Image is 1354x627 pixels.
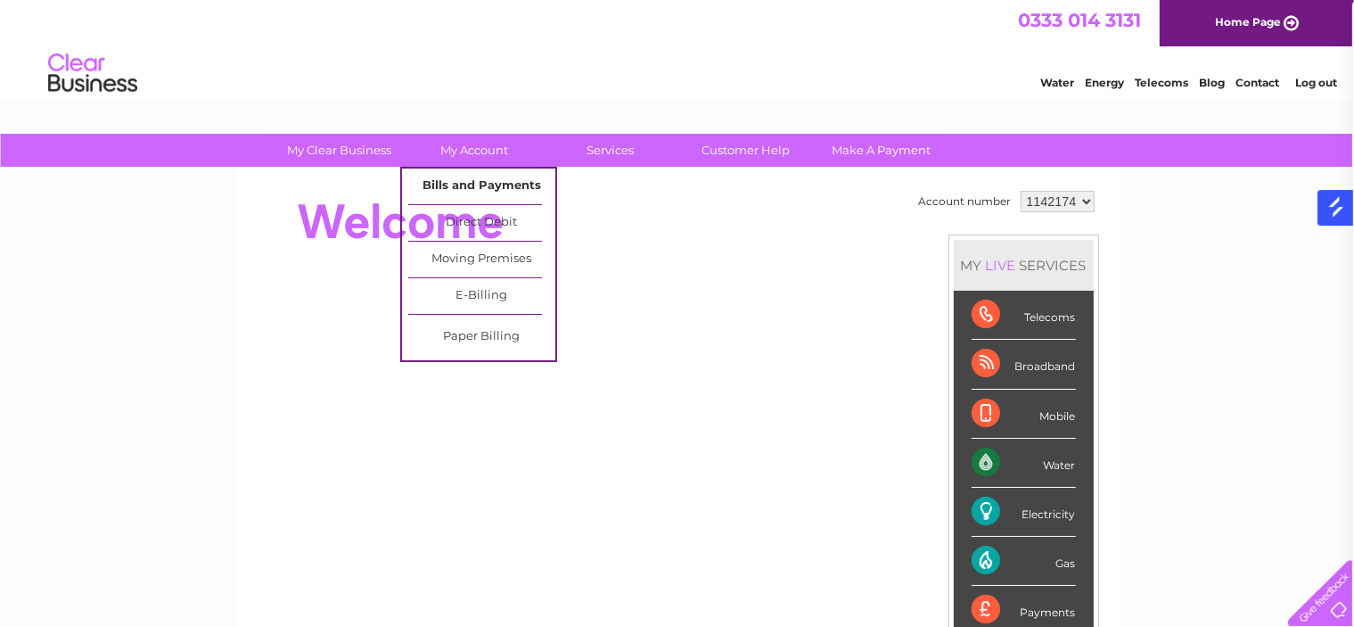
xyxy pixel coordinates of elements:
[47,46,138,101] img: logo.png
[408,278,555,314] a: E-Billing
[972,340,1076,389] div: Broadband
[972,291,1076,340] div: Telecoms
[408,319,555,355] a: Paper Billing
[1199,76,1225,89] a: Blog
[972,488,1076,537] div: Electricity
[808,134,955,167] a: Make A Payment
[1085,76,1124,89] a: Energy
[1295,76,1337,89] a: Log out
[401,134,548,167] a: My Account
[408,242,555,277] a: Moving Premises
[408,205,555,241] a: Direct Debit
[257,10,1099,87] div: Clear Business is a trading name of Verastar Limited (registered in [GEOGRAPHIC_DATA] No. 3667643...
[266,134,413,167] a: My Clear Business
[408,169,555,204] a: Bills and Payments
[672,134,819,167] a: Customer Help
[972,439,1076,488] div: Water
[1135,76,1188,89] a: Telecoms
[972,537,1076,586] div: Gas
[537,134,684,167] a: Services
[982,257,1020,274] div: LIVE
[1235,76,1279,89] a: Contact
[954,240,1094,291] div: MY SERVICES
[1040,76,1074,89] a: Water
[1325,196,1347,218] img: salesgear logo
[915,186,1016,217] td: Account number
[972,390,1076,439] div: Mobile
[1018,9,1141,31] a: 0333 014 3131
